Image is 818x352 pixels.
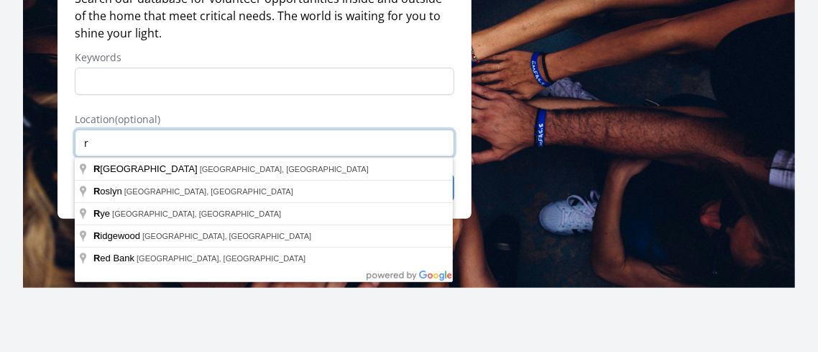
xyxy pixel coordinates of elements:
[93,163,200,174] span: [GEOGRAPHIC_DATA]
[93,208,100,219] span: R
[124,187,293,196] span: [GEOGRAPHIC_DATA], [GEOGRAPHIC_DATA]
[93,253,137,263] span: ed Bank
[93,230,142,241] span: idgewood
[93,253,100,263] span: R
[115,112,160,126] span: (optional)
[93,208,112,219] span: ye
[93,186,100,197] span: R
[93,230,100,241] span: R
[75,112,454,127] label: Location
[200,165,369,173] span: [GEOGRAPHIC_DATA], [GEOGRAPHIC_DATA]
[93,163,100,174] span: R
[137,254,305,263] span: [GEOGRAPHIC_DATA], [GEOGRAPHIC_DATA]
[142,232,311,240] span: [GEOGRAPHIC_DATA], [GEOGRAPHIC_DATA]
[112,209,281,218] span: [GEOGRAPHIC_DATA], [GEOGRAPHIC_DATA]
[93,186,124,197] span: oslyn
[75,130,454,157] input: Enter a location
[75,50,454,65] label: Keywords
